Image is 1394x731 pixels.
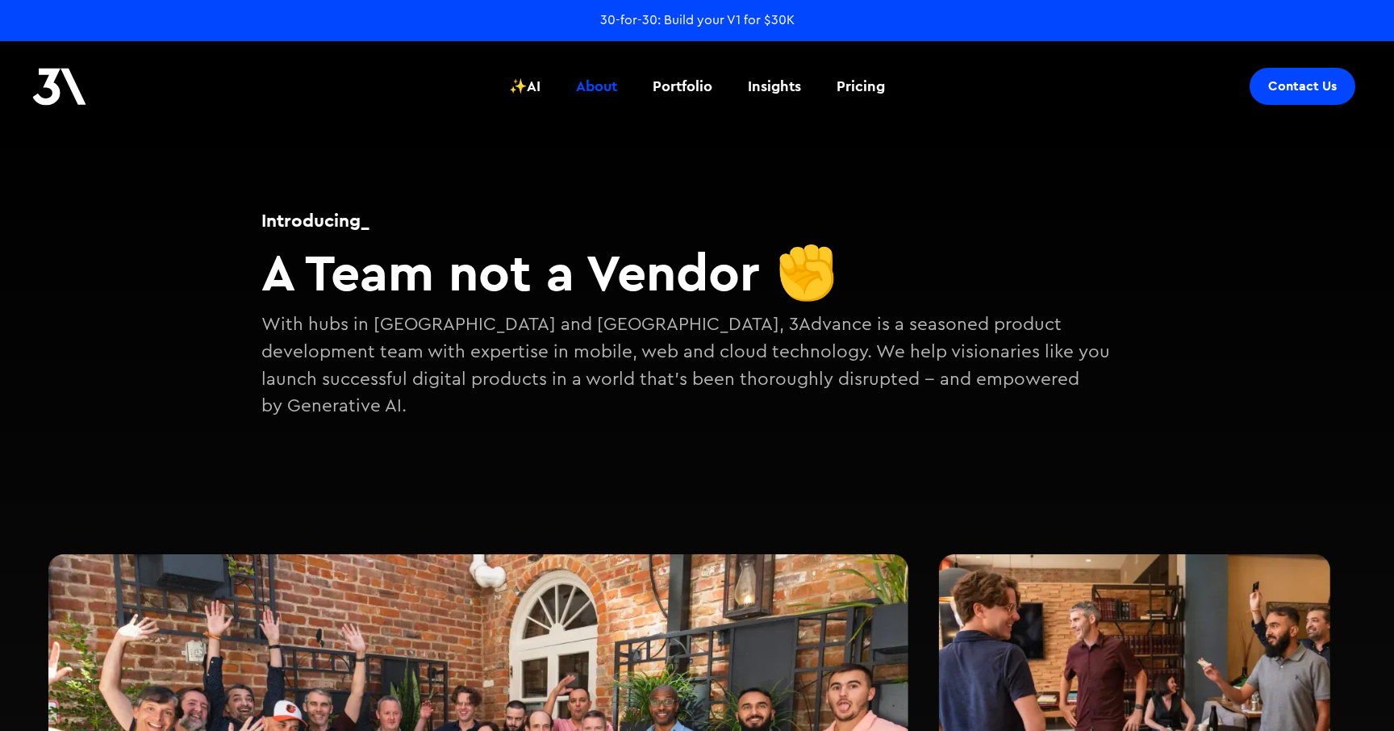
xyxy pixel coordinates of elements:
a: Insights [738,56,811,116]
div: About [576,76,617,97]
div: Insights [748,76,801,97]
div: Pricing [837,76,885,97]
h1: Introducing_ [261,207,1133,233]
a: ✨AI [499,56,550,116]
div: Contact Us [1268,78,1337,94]
div: Portfolio [653,76,712,97]
div: ✨AI [509,76,540,97]
a: 30-for-30: Build your V1 for $30K [600,11,795,29]
h2: A Team not a Vendor ✊ [261,241,1133,303]
a: Contact Us [1250,68,1355,105]
p: With hubs in [GEOGRAPHIC_DATA] and [GEOGRAPHIC_DATA], 3Advance is a seasoned product development ... [261,311,1133,420]
a: About [566,56,627,116]
a: Portfolio [643,56,722,116]
a: Pricing [827,56,895,116]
